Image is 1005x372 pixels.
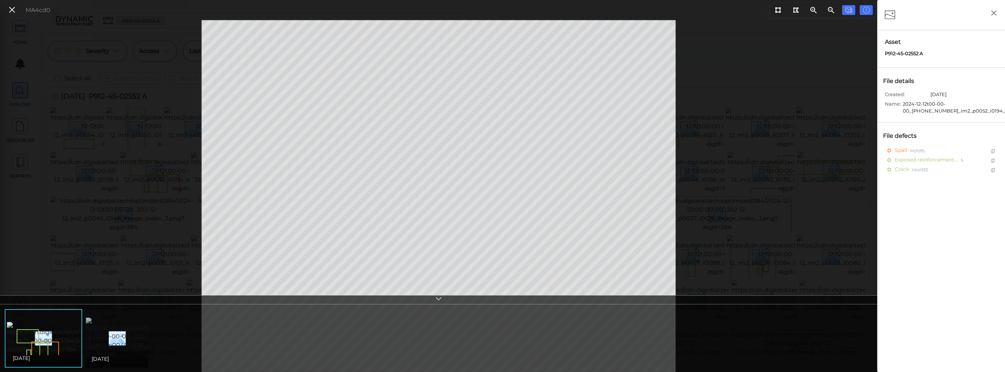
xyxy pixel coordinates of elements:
div: File defects [881,130,926,142]
span: [DATE] [13,354,30,362]
span: Name: [885,100,901,110]
div: SpallMzfdfb [881,146,1001,155]
span: Exposed reinforcement - Photograph 76 - Pier 6, 2.5’ x 3.5’ Unsound Area with 2’ Diameter x 2” De... [895,155,958,164]
span: Created: [885,91,929,100]
span: [DATE] [931,91,947,100]
img: https://cdn.diglobal.tech/width210/384/2024-10-15t00-00-00_1733843434437_59-rwc-pa150857.jpg?asgd... [7,322,138,354]
div: File details [881,75,924,87]
span: Mze935 [912,165,928,174]
div: CrackMze935 [881,165,1001,174]
span: Spall [895,146,907,155]
span: P912-45-02552 A [885,50,923,57]
img: https://cdn.diglobal.tech/width210/384/2024-12-12t00-00-00_202-12-12_im3_p0049_i0181_image_index_... [86,318,217,358]
iframe: Chat [974,339,1000,367]
span: Crack [895,165,909,174]
span: Mzad3b [961,155,963,164]
div: Exposed reinforcement - Photograph 76 - Pier 6, 2.5’ x 3.5’ Unsound Area with 2’ Diameter x 2” De... [881,155,1001,165]
span: Mzfdfb [910,146,925,155]
span: [DATE] [92,354,109,363]
div: MA4cd0 [26,6,50,15]
span: Asset [885,38,998,46]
